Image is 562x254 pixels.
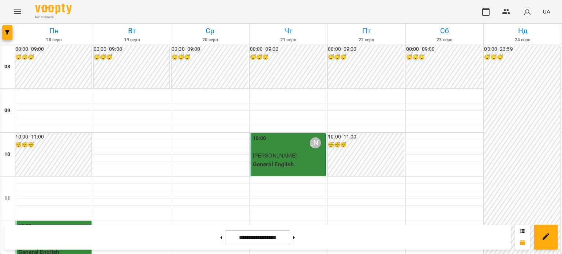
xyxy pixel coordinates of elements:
h6: 😴😴😴 [250,53,326,61]
h6: Пн [16,25,92,37]
h6: 😴😴😴 [328,141,404,149]
h6: 00:00 - 09:00 [328,45,404,53]
span: [PERSON_NAME] [253,152,297,159]
div: Підвишинська Валерія [310,137,321,148]
h6: 10:00 - 11:00 [15,133,91,141]
h6: 22 серп [329,37,404,43]
h6: 😴😴😴 [484,53,560,61]
h6: 😴😴😴 [15,53,91,61]
label: 10:00 [253,134,266,143]
h6: 00:00 - 09:00 [250,45,326,53]
h6: Вт [94,25,170,37]
h6: 23 серп [407,37,483,43]
button: Menu [9,3,26,20]
h6: 00:00 - 09:00 [15,45,91,53]
span: For Business [35,15,72,20]
h6: Сб [407,25,483,37]
h6: 😴😴😴 [94,53,170,61]
h6: 10:00 - 11:00 [328,133,404,141]
h6: 00:00 - 09:00 [172,45,248,53]
h6: 00:00 - 09:00 [94,45,170,53]
span: UA [543,8,550,15]
h6: 20 серп [172,37,248,43]
h6: 10 [4,151,10,159]
h6: 00:00 - 23:59 [484,45,560,53]
h6: Ср [172,25,248,37]
h6: 😴😴😴 [172,53,248,61]
h6: 09 [4,107,10,115]
p: General English [253,160,324,169]
h6: 19 серп [94,37,170,43]
h6: 18 серп [16,37,92,43]
h6: 😴😴😴 [328,53,404,61]
img: Voopty Logo [35,4,72,14]
h6: Нд [485,25,561,37]
button: UA [540,5,553,18]
h6: 😴😴😴 [15,141,91,149]
h6: Чт [251,25,326,37]
h6: 11 [4,194,10,202]
h6: Пт [329,25,404,37]
h6: 08 [4,63,10,71]
h6: 00:00 - 09:00 [406,45,482,53]
img: avatar_s.png [522,7,532,17]
h6: 24 серп [485,37,561,43]
h6: 21 серп [251,37,326,43]
h6: 😴😴😴 [406,53,482,61]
